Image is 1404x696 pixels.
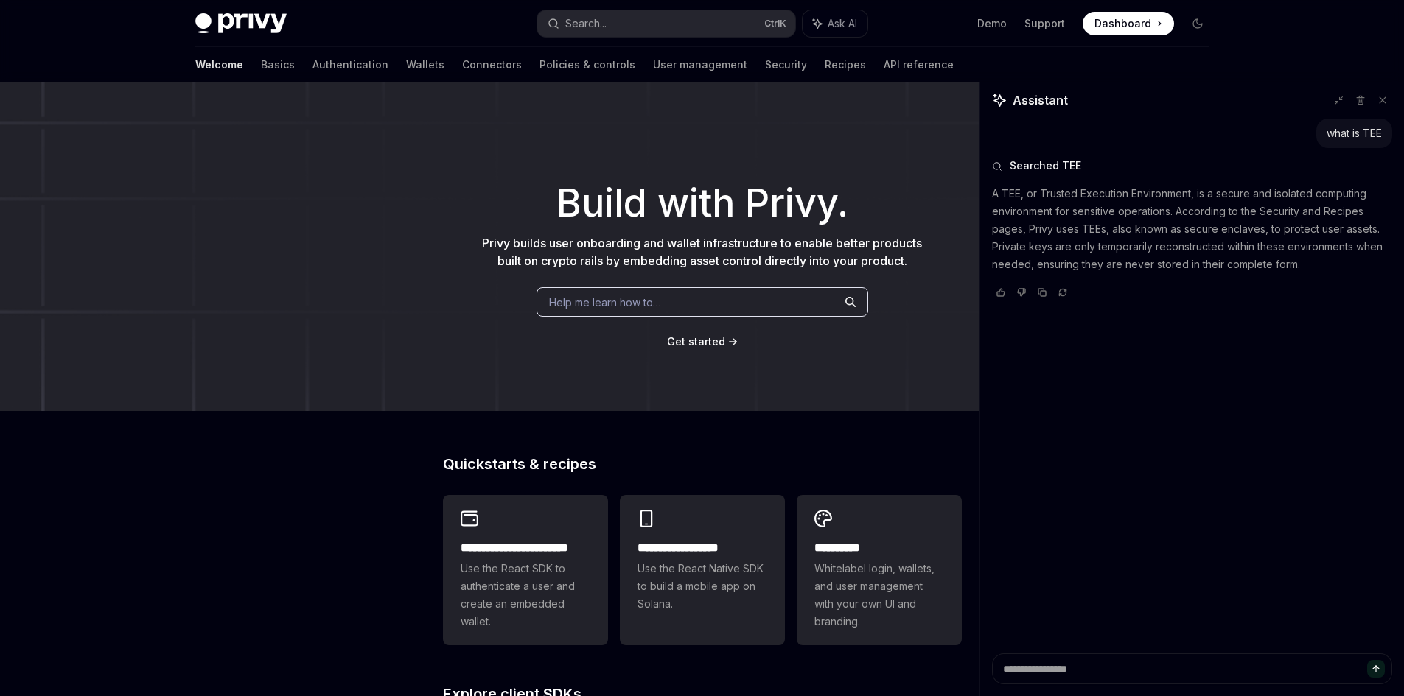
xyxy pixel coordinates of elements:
[884,47,954,82] a: API reference
[620,495,785,645] a: **** **** **** ***Use the React Native SDK to build a mobile app on Solana.
[814,560,944,630] span: Whitelabel login, wallets, and user management with your own UI and branding.
[667,334,725,349] a: Get started
[1367,660,1385,678] button: Send message
[992,185,1392,273] p: A TEE, or Trusted Execution Environment, is a secure and isolated computing environment for sensi...
[565,15,607,32] div: Search...
[764,18,786,29] span: Ctrl K
[1024,16,1065,31] a: Support
[443,457,596,471] span: Quickstarts & recipes
[195,47,243,82] a: Welcome
[765,47,807,82] a: Security
[556,190,848,217] span: Build with Privy.
[261,47,295,82] a: Basics
[1186,12,1209,35] button: Toggle dark mode
[549,295,661,310] span: Help me learn how to…
[462,47,522,82] a: Connectors
[667,335,725,348] span: Get started
[312,47,388,82] a: Authentication
[1083,12,1174,35] a: Dashboard
[825,47,866,82] a: Recipes
[977,16,1007,31] a: Demo
[539,47,635,82] a: Policies & controls
[828,16,857,31] span: Ask AI
[1094,16,1151,31] span: Dashboard
[638,560,767,613] span: Use the React Native SDK to build a mobile app on Solana.
[992,158,1392,173] button: Searched TEE
[1013,91,1068,109] span: Assistant
[803,10,867,37] button: Ask AI
[1327,126,1382,141] div: what is TEE
[537,10,795,37] button: Search...CtrlK
[406,47,444,82] a: Wallets
[1010,158,1081,173] span: Searched TEE
[195,13,287,34] img: dark logo
[482,236,922,268] span: Privy builds user onboarding and wallet infrastructure to enable better products built on crypto ...
[461,560,590,630] span: Use the React SDK to authenticate a user and create an embedded wallet.
[653,47,747,82] a: User management
[797,495,962,645] a: **** *****Whitelabel login, wallets, and user management with your own UI and branding.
